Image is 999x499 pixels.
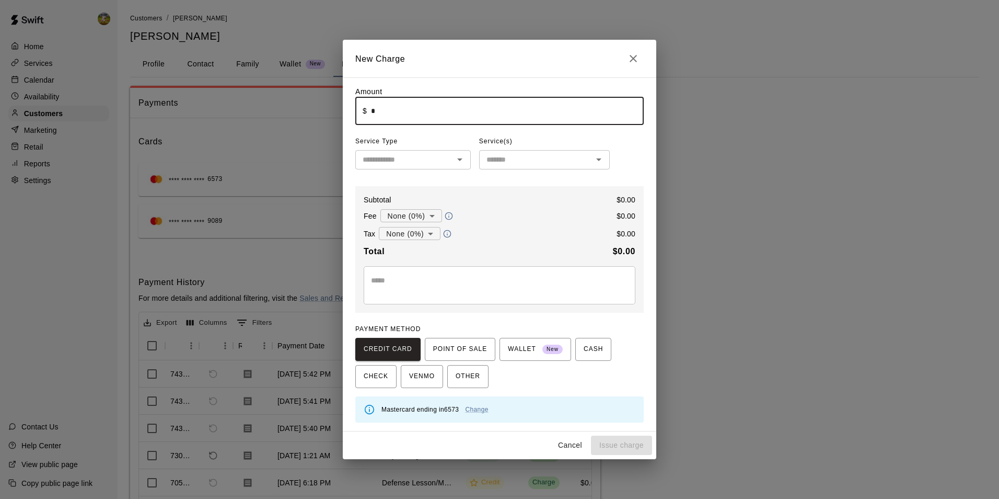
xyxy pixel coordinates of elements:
span: WALLET [508,341,563,358]
span: OTHER [456,368,480,385]
p: $ 0.00 [617,211,635,221]
button: CASH [575,338,611,361]
button: Close [623,48,644,69]
b: $ 0.00 [613,247,635,256]
label: Amount [355,87,382,96]
button: WALLET New [499,338,571,361]
p: Fee [364,211,377,221]
button: VENMO [401,365,443,388]
div: None (0%) [380,206,442,225]
span: CHECK [364,368,388,385]
p: $ [363,106,367,116]
span: CASH [584,341,603,358]
span: Service Type [355,133,471,150]
span: New [542,343,563,357]
span: CREDIT CARD [364,341,412,358]
p: Subtotal [364,195,391,205]
button: Open [452,152,467,167]
p: $ 0.00 [617,229,635,239]
span: Mastercard ending in 6573 [381,406,489,413]
button: POINT OF SALE [425,338,495,361]
p: $ 0.00 [617,195,635,205]
button: OTHER [447,365,489,388]
span: PAYMENT METHOD [355,325,421,333]
b: Total [364,247,385,256]
h2: New Charge [343,40,656,77]
button: CREDIT CARD [355,338,421,361]
p: Tax [364,229,375,239]
button: Open [591,152,606,167]
div: None (0%) [379,224,440,243]
span: POINT OF SALE [433,341,487,358]
a: Change [465,406,488,413]
button: Cancel [553,436,587,455]
button: CHECK [355,365,397,388]
span: VENMO [409,368,435,385]
span: Service(s) [479,133,513,150]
